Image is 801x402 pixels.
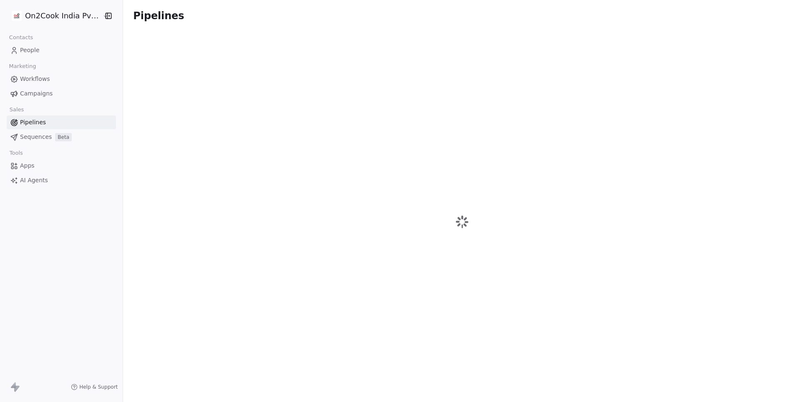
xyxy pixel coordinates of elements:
span: Apps [20,161,35,170]
span: Contacts [5,31,37,44]
a: People [7,43,116,57]
a: Workflows [7,72,116,86]
button: On2Cook India Pvt. Ltd. [10,9,97,23]
a: Pipelines [7,116,116,129]
img: on2cook%20logo-04%20copy.jpg [12,11,22,21]
span: AI Agents [20,176,48,185]
span: Help & Support [79,384,118,390]
span: Marketing [5,60,40,73]
span: Sequences [20,133,52,141]
span: Sales [6,103,28,116]
span: Pipelines [20,118,46,127]
span: On2Cook India Pvt. Ltd. [25,10,101,21]
span: Beta [55,133,72,141]
span: Campaigns [20,89,53,98]
a: Apps [7,159,116,173]
a: Campaigns [7,87,116,100]
span: Workflows [20,75,50,83]
a: SequencesBeta [7,130,116,144]
a: AI Agents [7,173,116,187]
span: Pipelines [133,10,184,22]
span: People [20,46,40,55]
span: Tools [6,147,26,159]
a: Help & Support [71,384,118,390]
